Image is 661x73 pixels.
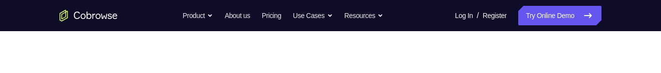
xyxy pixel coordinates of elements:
button: Use Cases [293,6,332,25]
a: Pricing [262,6,281,25]
a: Log In [455,6,473,25]
span: / [477,10,479,21]
a: Go to the home page [60,10,118,21]
a: About us [225,6,250,25]
a: Try Online Demo [518,6,601,25]
a: Register [483,6,507,25]
button: Product [183,6,213,25]
button: Resources [345,6,384,25]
